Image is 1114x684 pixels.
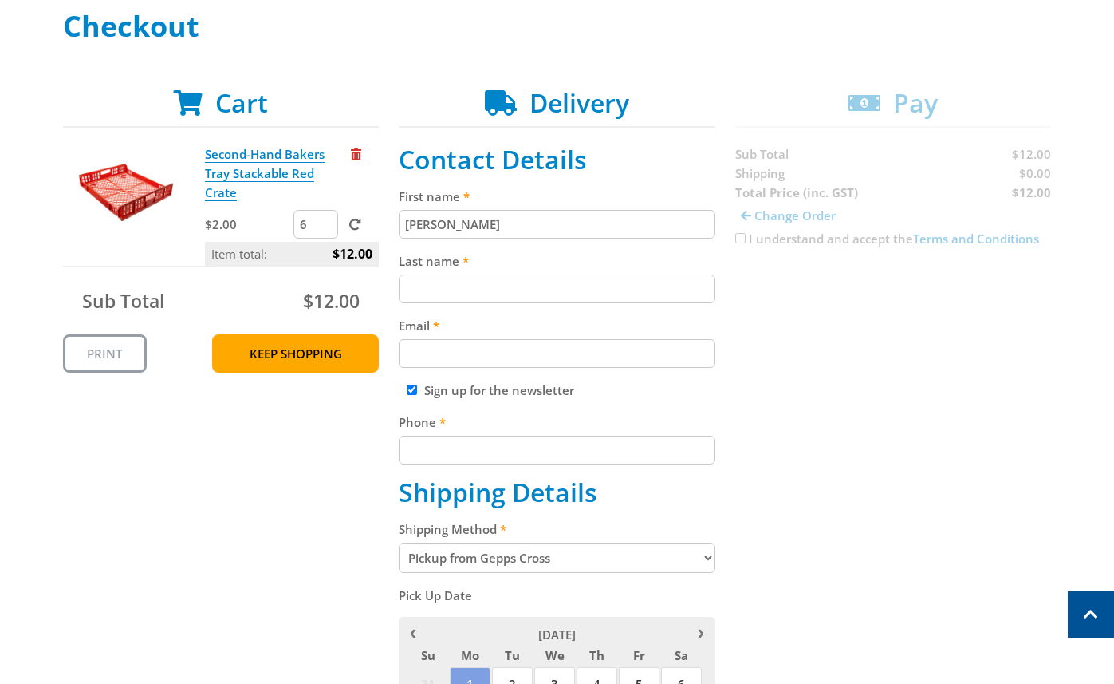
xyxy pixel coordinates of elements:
[205,146,325,201] a: Second-Hand Bakers Tray Stackable Red Crate
[534,645,575,666] span: We
[399,339,715,368] input: Please enter your email address.
[399,586,715,605] label: Pick Up Date
[399,520,715,539] label: Shipping Method
[351,146,361,162] a: Remove from cart
[399,251,715,271] label: Last name
[399,275,715,303] input: Please enter your last name.
[399,436,715,465] input: Please enter your telephone number.
[399,477,715,508] h2: Shipping Details
[63,334,147,373] a: Print
[399,316,715,335] label: Email
[63,10,1052,42] h1: Checkout
[407,645,448,666] span: Su
[212,334,379,373] a: Keep Shopping
[205,215,290,234] p: $2.00
[399,413,715,432] label: Phone
[78,144,174,240] img: Second-Hand Bakers Tray Stackable Red Crate
[424,382,574,398] label: Sign up for the newsletter
[215,85,268,120] span: Cart
[399,543,715,573] select: Please select a shipping method.
[333,242,372,266] span: $12.00
[577,645,617,666] span: Th
[303,288,360,314] span: $12.00
[619,645,659,666] span: Fr
[399,187,715,206] label: First name
[82,288,164,314] span: Sub Total
[538,627,576,642] span: [DATE]
[399,144,715,175] h2: Contact Details
[450,645,490,666] span: Mo
[492,645,533,666] span: Tu
[529,85,629,120] span: Delivery
[399,210,715,239] input: Please enter your first name.
[661,645,702,666] span: Sa
[205,242,379,266] p: Item total:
